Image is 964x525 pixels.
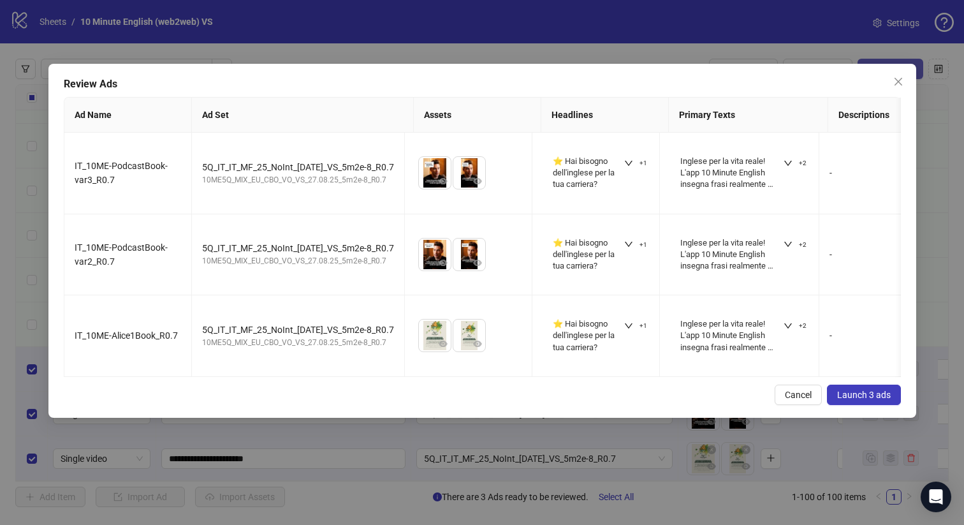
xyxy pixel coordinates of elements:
div: 5Q_IT_IT_MF_25_NoInt_[DATE]_VS_5m2e-8_R0.7 [202,323,394,337]
div: ⭐ Hai bisogno dell'inglese per la tua carriera? [553,237,624,272]
button: Close [887,71,908,92]
img: Asset 1 [419,157,451,189]
div: 10ME5Q_MIX_EU_CBO_VO_VS_27.08.25_5m2e-8_R0.7 [202,174,394,186]
th: Headlines [541,98,669,133]
span: down [624,322,633,330]
span: eye [473,177,482,186]
button: +1 [619,237,652,253]
div: Review Ads [64,77,901,92]
span: down [784,240,792,249]
div: Inglese per la vita reale! L'app 10 Minute English insegna frasi realmente utilizzate dai madreli... [680,156,783,191]
button: Preview [470,255,485,270]
span: eye [473,258,482,267]
span: Launch 3 ads [836,390,890,400]
button: +1 [619,318,652,334]
th: Ad Set [192,98,414,133]
button: Preview [435,336,451,351]
img: Asset 1 [419,320,451,351]
span: down [624,159,633,168]
span: IT_10ME-PodcastBook-var3_R0.7 [75,161,168,185]
img: Asset 2 [453,157,485,189]
span: down [624,240,633,249]
button: +2 [778,237,812,253]
span: +1 [639,159,647,167]
th: Ad Name [64,98,192,133]
span: eye [439,258,448,267]
span: eye [473,339,482,348]
button: +2 [778,318,812,334]
button: Preview [470,336,485,351]
img: Asset 1 [419,239,451,270]
div: Inglese per la vita reale! L'app 10 Minute English insegna frasi realmente utilizzate dai madreli... [680,318,783,353]
span: eye [439,339,448,348]
span: - [829,168,832,178]
div: 10ME5Q_MIX_EU_CBO_VO_VS_27.08.25_5m2e-8_R0.7 [202,255,394,267]
button: +2 [778,156,812,171]
span: Cancel [784,390,811,400]
span: - [829,249,832,260]
button: Launch 3 ads [826,385,900,405]
div: 10ME5Q_MIX_EU_CBO_VO_VS_27.08.25_5m2e-8_R0.7 [202,337,394,349]
span: +2 [799,159,807,167]
span: +1 [639,241,647,249]
div: Open Intercom Messenger [921,482,951,512]
img: Asset 2 [453,320,485,351]
span: - [829,330,832,341]
span: eye [439,177,448,186]
div: Inglese per la vita reale! L'app 10 Minute English insegna frasi realmente utilizzate dai madreli... [680,237,783,272]
th: Assets [414,98,541,133]
span: IT_10ME-Alice1Book_R0.7 [75,330,178,341]
button: Preview [470,174,485,189]
span: +2 [799,322,807,330]
div: ⭐ Hai bisogno dell'inglese per la tua carriera? [553,318,624,353]
div: 5Q_IT_IT_MF_25_NoInt_[DATE]_VS_5m2e-8_R0.7 [202,241,394,255]
span: down [784,322,792,330]
button: +1 [619,156,652,171]
button: Preview [435,255,451,270]
span: close [893,77,903,87]
div: 5Q_IT_IT_MF_25_NoInt_[DATE]_VS_5m2e-8_R0.7 [202,160,394,174]
span: +2 [799,241,807,249]
th: Primary Texts [669,98,828,133]
span: +1 [639,322,647,330]
button: Preview [435,174,451,189]
div: ⭐ Hai bisogno dell'inglese per la tua carriera? [553,156,624,191]
button: Cancel [774,385,821,405]
span: IT_10ME-PodcastBook-var2_R0.7 [75,242,168,267]
img: Asset 2 [453,239,485,270]
span: down [784,159,792,168]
